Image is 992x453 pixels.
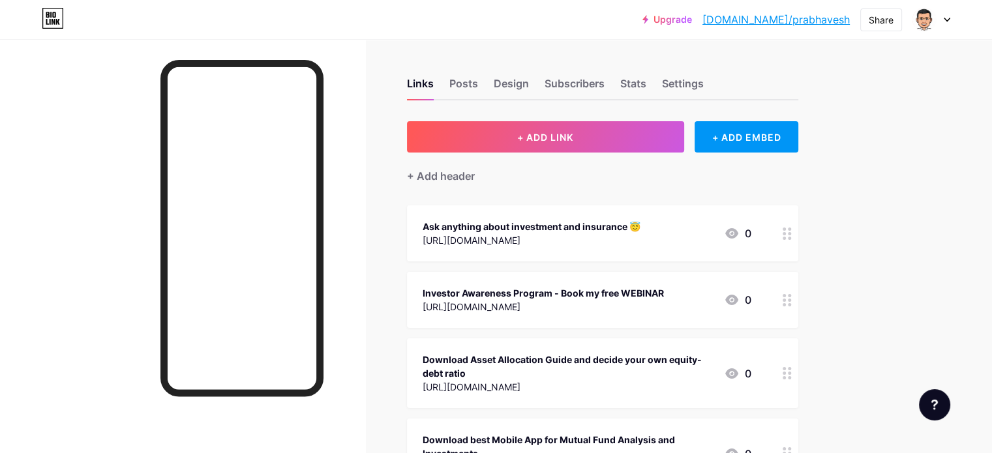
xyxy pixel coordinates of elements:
div: Settings [662,76,704,99]
div: 0 [724,226,751,241]
div: Posts [449,76,478,99]
div: Share [869,13,894,27]
div: 0 [724,366,751,381]
div: Ask anything about investment and insurance 😇 [423,220,640,233]
span: + ADD LINK [517,132,573,143]
div: + ADD EMBED [695,121,798,153]
div: 0 [724,292,751,308]
div: + Add header [407,168,475,184]
button: + ADD LINK [407,121,684,153]
div: Stats [620,76,646,99]
div: Links [407,76,434,99]
div: [URL][DOMAIN_NAME] [423,380,714,394]
div: Investor Awareness Program - Book my free WEBINAR [423,286,664,300]
a: [DOMAIN_NAME]/prabhavesh [702,12,850,27]
div: Subscribers [545,76,605,99]
a: Upgrade [642,14,692,25]
div: Design [494,76,529,99]
div: [URL][DOMAIN_NAME] [423,300,664,314]
img: prabhavesh [912,7,937,32]
div: [URL][DOMAIN_NAME] [423,233,640,247]
div: Download Asset Allocation Guide and decide your own equity-debt ratio [423,353,714,380]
